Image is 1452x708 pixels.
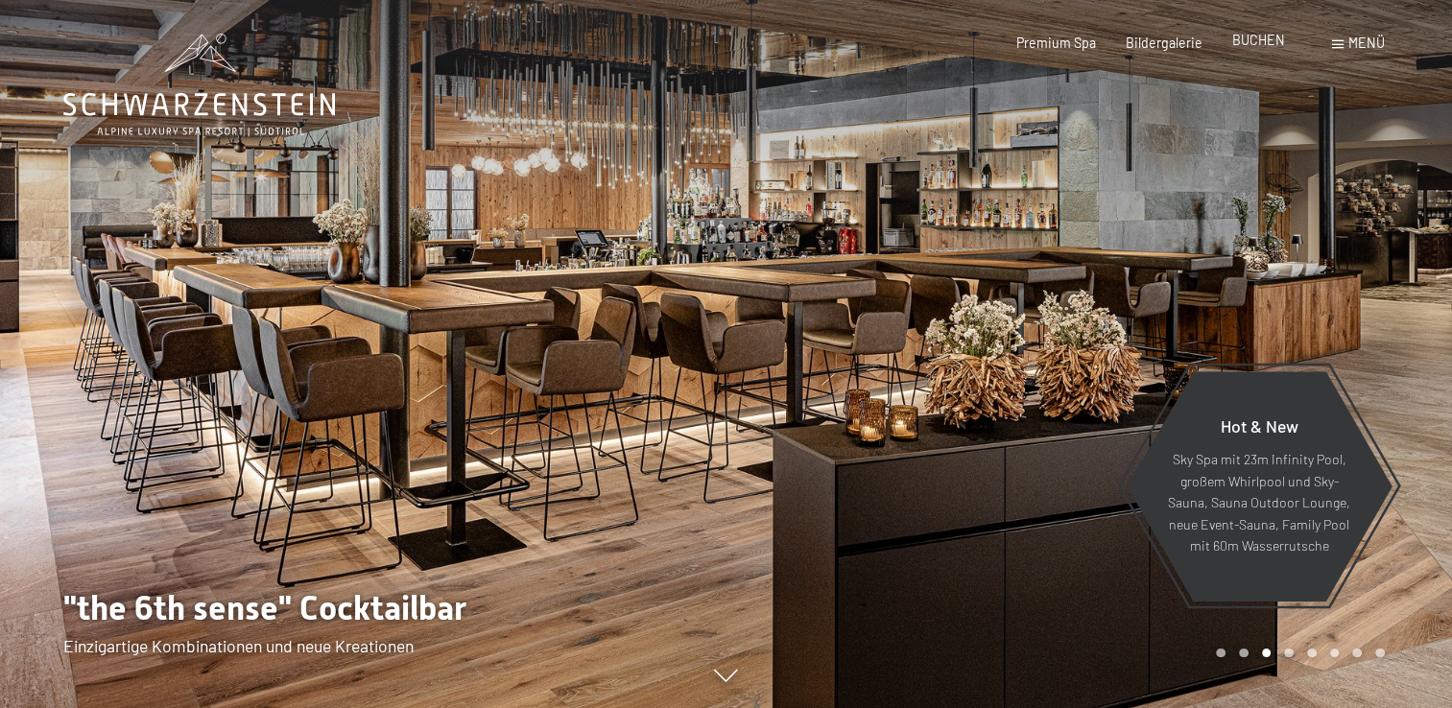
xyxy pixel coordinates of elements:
[1307,649,1317,658] div: Carousel Page 5
[1209,649,1384,658] div: Carousel Pagination
[1016,35,1096,51] a: Premium Spa
[1262,649,1272,658] div: Carousel Page 3 (Current Slide)
[1284,649,1294,658] div: Carousel Page 4
[1232,32,1285,48] a: BUCHEN
[1220,415,1297,437] span: Hot & New
[1348,35,1385,51] span: Menü
[1216,649,1226,658] div: Carousel Page 1
[1125,370,1392,602] a: Hot & New Sky Spa mit 23m Infinity Pool, großem Whirlpool und Sky-Sauna, Sauna Outdoor Lounge, ne...
[1239,649,1249,658] div: Carousel Page 2
[1167,449,1350,557] p: Sky Spa mit 23m Infinity Pool, großem Whirlpool und Sky-Sauna, Sauna Outdoor Lounge, neue Event-S...
[1352,649,1362,658] div: Carousel Page 7
[1375,649,1385,658] div: Carousel Page 8
[1126,35,1202,51] a: Bildergalerie
[1330,649,1340,658] div: Carousel Page 6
